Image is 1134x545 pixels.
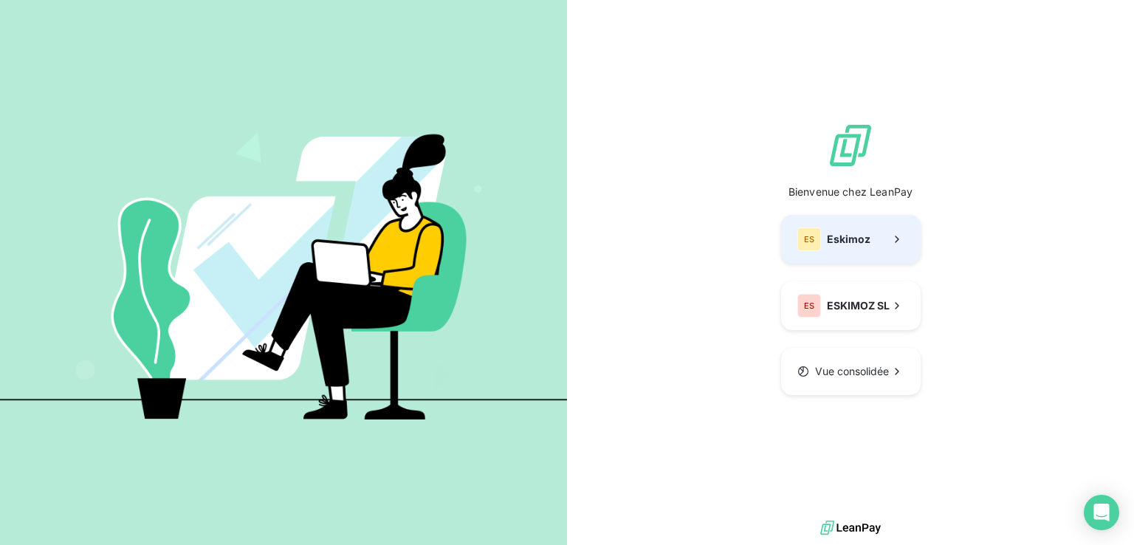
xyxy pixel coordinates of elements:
[820,517,881,539] img: logo
[827,298,890,313] span: ESKIMOZ SL
[781,281,921,330] button: ESESKIMOZ SL
[815,364,889,379] span: Vue consolidée
[781,215,921,264] button: ESEskimoz
[797,227,821,251] div: ES
[797,294,821,318] div: ES
[827,122,874,169] img: logo sigle
[1084,495,1119,530] div: Open Intercom Messenger
[827,232,870,247] span: Eskimoz
[788,187,913,197] span: Bienvenue chez LeanPay
[781,348,921,395] button: Vue consolidée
